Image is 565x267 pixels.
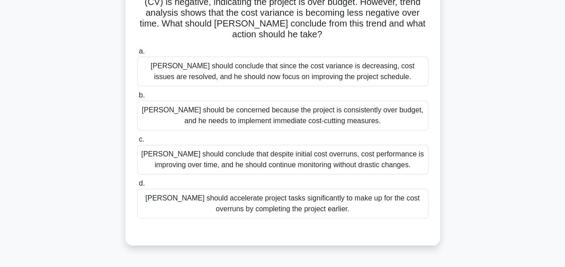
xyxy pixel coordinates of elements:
span: c. [139,135,144,143]
div: [PERSON_NAME] should conclude that since the cost variance is decreasing, cost issues are resolve... [137,57,428,86]
div: [PERSON_NAME] should be concerned because the project is consistently over budget, and he needs t... [137,101,428,130]
div: [PERSON_NAME] should conclude that despite initial cost overruns, cost performance is improving o... [137,145,428,174]
span: a. [139,47,145,55]
span: b. [139,91,145,99]
span: d. [139,179,145,187]
div: [PERSON_NAME] should accelerate project tasks significantly to make up for the cost overruns by c... [137,189,428,218]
